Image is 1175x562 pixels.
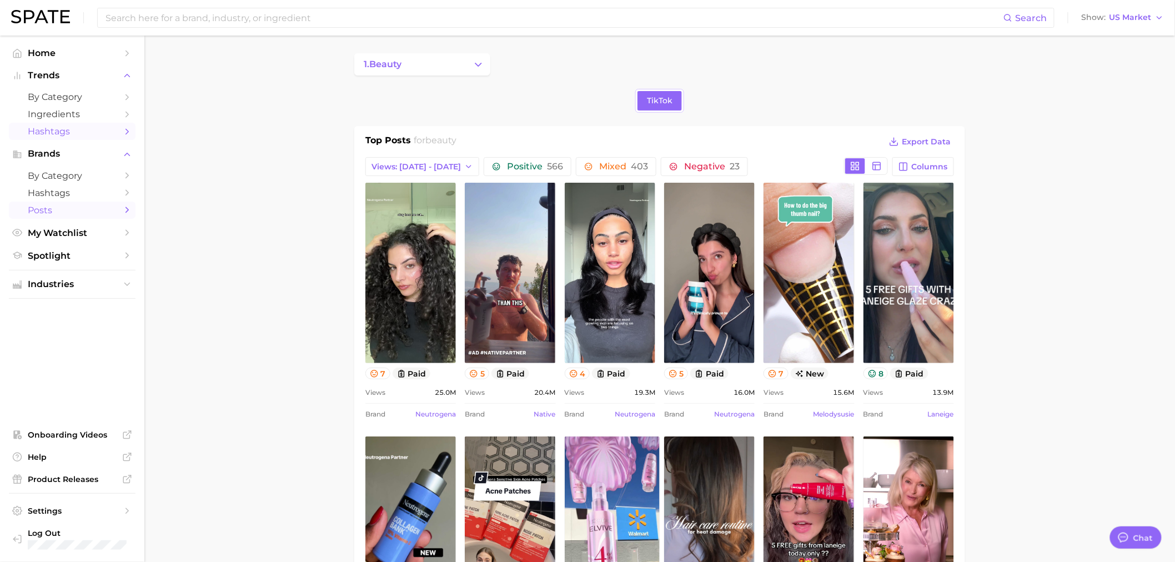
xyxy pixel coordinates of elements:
span: Positive [507,162,563,171]
span: US Market [1109,14,1152,21]
span: 403 [631,161,648,172]
h1: Top Posts [365,134,411,150]
span: TikTok [647,96,672,106]
span: Mixed [599,162,648,171]
span: Columns [912,162,948,172]
span: Industries [28,279,117,289]
span: Settings [28,506,117,516]
a: My Watchlist [9,224,135,242]
button: Brands [9,145,135,162]
span: Brand [365,408,385,421]
a: Hashtags [9,184,135,202]
span: My Watchlist [28,228,117,238]
a: Home [9,44,135,62]
button: paid [690,368,729,379]
button: Trends [9,67,135,84]
span: Views [565,386,585,399]
button: Industries [9,276,135,293]
a: TikTok [637,91,682,111]
span: new [791,368,829,379]
button: paid [393,368,431,379]
span: Views [863,386,883,399]
button: Views: [DATE] - [DATE] [365,157,479,176]
a: melodysusie [814,410,855,418]
span: Log Out [28,528,127,538]
span: Posts [28,205,117,215]
span: Search [1016,13,1047,23]
a: Log out. Currently logged in with e-mail isabelle.lent@loreal.com. [9,525,135,553]
span: Views [365,386,385,399]
a: Posts [9,202,135,219]
span: Brand [565,408,585,421]
a: Help [9,449,135,465]
span: Help [28,452,117,462]
span: 20.4m [535,386,556,399]
button: paid [890,368,928,379]
a: neutrogena [615,410,655,418]
span: Show [1082,14,1106,21]
span: Brand [664,408,684,421]
button: ShowUS Market [1079,11,1167,25]
input: Search here for a brand, industry, or ingredient [104,8,1003,27]
h2: for [414,134,457,150]
span: 13.9m [933,386,954,399]
img: SPATE [11,10,70,23]
span: Ingredients [28,109,117,119]
button: paid [491,368,530,379]
a: laneige [928,410,954,418]
a: neutrogena [415,410,456,418]
span: Spotlight [28,250,117,261]
span: 1. beauty [364,59,401,69]
span: Views: [DATE] - [DATE] [371,162,461,172]
span: beauty [426,135,457,145]
button: 8 [863,368,888,379]
span: 23 [730,161,740,172]
a: native [534,410,556,418]
span: Hashtags [28,188,117,198]
button: Export Data [886,134,954,149]
span: Trends [28,71,117,81]
span: 19.3m [634,386,655,399]
span: Brand [863,408,883,421]
span: Brand [764,408,784,421]
a: Hashtags [9,123,135,140]
span: 566 [547,161,563,172]
button: Change Category [354,53,490,76]
span: Export Data [902,137,951,147]
a: Onboarding Videos [9,426,135,443]
a: Spotlight [9,247,135,264]
button: 7 [365,368,390,379]
span: Brand [465,408,485,421]
span: Views [664,386,684,399]
a: by Category [9,167,135,184]
button: 4 [565,368,590,379]
a: Product Releases [9,471,135,488]
button: 7 [764,368,789,379]
span: Negative [684,162,740,171]
span: Views [764,386,784,399]
span: Hashtags [28,126,117,137]
button: paid [592,368,630,379]
button: 5 [664,368,689,379]
button: Columns [892,157,954,176]
span: 25.0m [435,386,456,399]
a: neutrogena [714,410,755,418]
span: 16.0m [734,386,755,399]
span: by Category [28,92,117,102]
a: Ingredients [9,106,135,123]
span: Home [28,48,117,58]
span: Product Releases [28,474,117,484]
span: Views [465,386,485,399]
span: 15.6m [833,386,855,399]
span: by Category [28,170,117,181]
a: by Category [9,88,135,106]
span: Onboarding Videos [28,430,117,440]
button: 5 [465,368,489,379]
span: Brands [28,149,117,159]
a: Settings [9,503,135,519]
